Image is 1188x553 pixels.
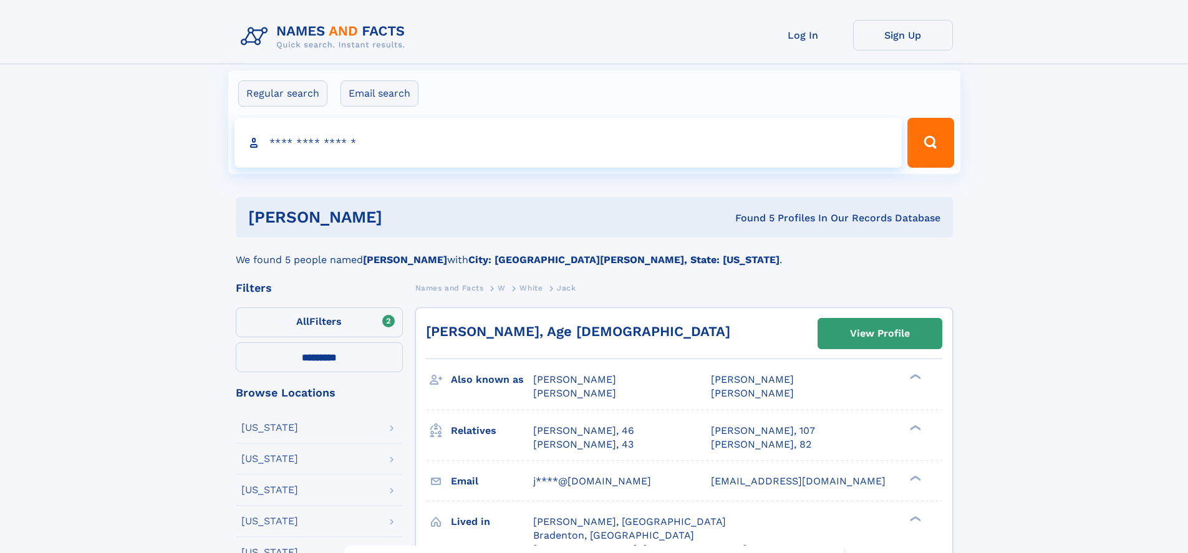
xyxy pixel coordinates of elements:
[498,280,506,296] a: W
[907,373,922,381] div: ❯
[451,369,533,390] h3: Also known as
[907,423,922,431] div: ❯
[533,438,634,451] a: [PERSON_NAME], 43
[468,254,780,266] b: City: [GEOGRAPHIC_DATA][PERSON_NAME], State: [US_STATE]
[241,454,298,464] div: [US_STATE]
[451,471,533,492] h3: Email
[559,211,940,225] div: Found 5 Profiles In Our Records Database
[236,238,953,267] div: We found 5 people named with .
[238,80,327,107] label: Regular search
[296,315,309,327] span: All
[236,20,415,54] img: Logo Names and Facts
[533,529,694,541] span: Bradenton, [GEOGRAPHIC_DATA]
[363,254,447,266] b: [PERSON_NAME]
[818,319,942,349] a: View Profile
[711,424,815,438] a: [PERSON_NAME], 107
[340,80,418,107] label: Email search
[711,438,811,451] a: [PERSON_NAME], 82
[241,485,298,495] div: [US_STATE]
[451,511,533,532] h3: Lived in
[850,319,910,348] div: View Profile
[533,387,616,399] span: [PERSON_NAME]
[236,307,403,337] label: Filters
[753,20,853,50] a: Log In
[557,284,576,292] span: Jack
[907,118,954,168] button: Search Button
[236,282,403,294] div: Filters
[907,514,922,522] div: ❯
[711,475,886,487] span: [EMAIL_ADDRESS][DOMAIN_NAME]
[533,373,616,385] span: [PERSON_NAME]
[533,516,726,527] span: [PERSON_NAME], [GEOGRAPHIC_DATA]
[451,420,533,441] h3: Relatives
[711,373,794,385] span: [PERSON_NAME]
[236,387,403,398] div: Browse Locations
[519,284,543,292] span: White
[533,424,634,438] a: [PERSON_NAME], 46
[498,284,506,292] span: W
[248,209,559,225] h1: [PERSON_NAME]
[241,516,298,526] div: [US_STATE]
[711,387,794,399] span: [PERSON_NAME]
[234,118,902,168] input: search input
[519,280,543,296] a: White
[907,474,922,482] div: ❯
[853,20,953,50] a: Sign Up
[415,280,484,296] a: Names and Facts
[241,423,298,433] div: [US_STATE]
[426,324,730,339] a: [PERSON_NAME], Age [DEMOGRAPHIC_DATA]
